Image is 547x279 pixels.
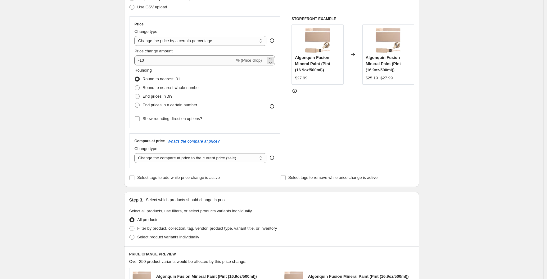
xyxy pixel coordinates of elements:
[134,49,173,53] span: Price change amount
[305,28,330,53] img: algonquin-fusion-mineral-paint-pint-16_9oz500ml-painted-heirloom-1_80x.jpg
[236,58,262,63] span: % (Price drop)
[376,28,400,53] img: algonquin-fusion-mineral-paint-pint-16_9oz500ml-painted-heirloom-1_80x.jpg
[142,85,200,90] span: Round to nearest whole number
[134,146,157,151] span: Change type
[366,55,401,72] span: Algonquin Fusion Mineral Paint (Pint (16.9oz/500ml))
[142,103,197,107] span: End prices in a certain number
[142,116,202,121] span: Show rounding direction options?
[137,217,158,222] span: All products
[146,197,227,203] p: Select which products should change in price
[366,75,378,81] div: $25.19
[134,22,143,27] h3: Price
[142,94,173,99] span: End prices in .99
[167,139,220,144] button: What's the compare at price?
[137,235,199,239] span: Select product variants individually
[134,68,152,73] span: Rounding
[137,175,220,180] span: Select tags to add while price change is active
[308,274,409,279] span: Algonquin Fusion Mineral Paint (Pint (16.9oz/500ml))
[129,197,143,203] h2: Step 3.
[134,29,157,34] span: Change type
[134,139,165,144] h3: Compare at price
[292,16,414,21] h6: STOREFRONT EXAMPLE
[129,259,246,264] span: Over 250 product variants would be affected by this price change:
[137,5,167,9] span: Use CSV upload
[295,75,307,81] div: $27.99
[156,274,257,279] span: Algonquin Fusion Mineral Paint (Pint (16.9oz/500ml))
[295,55,330,72] span: Algonquin Fusion Mineral Paint (Pint (16.9oz/500ml))
[137,226,277,231] span: Filter by product, collection, tag, vendor, product type, variant title, or inventory
[129,209,252,213] span: Select all products, use filters, or select products variants individually
[380,75,393,81] strike: $27.99
[269,38,275,44] div: help
[134,55,235,65] input: -15
[269,155,275,161] div: help
[129,252,414,257] h6: PRICE CHANGE PREVIEW
[288,175,378,180] span: Select tags to remove while price change is active
[142,77,180,81] span: Round to nearest .01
